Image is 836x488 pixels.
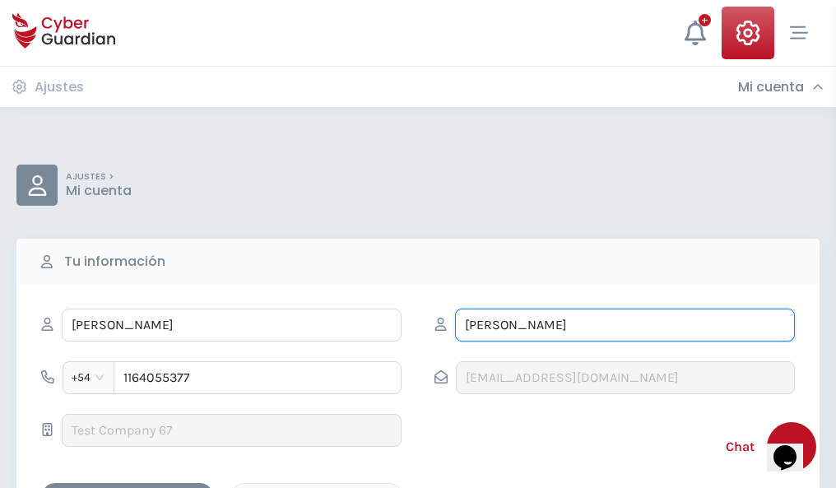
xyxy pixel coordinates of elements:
[726,437,755,457] span: Chat
[66,183,132,199] p: Mi cuenta
[66,171,132,183] p: AJUSTES >
[699,14,711,26] div: +
[738,79,824,95] div: Mi cuenta
[767,422,820,472] iframe: chat widget
[738,79,804,95] h3: Mi cuenta
[35,79,84,95] h3: Ajustes
[72,365,105,390] span: +54
[64,252,165,272] b: Tu información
